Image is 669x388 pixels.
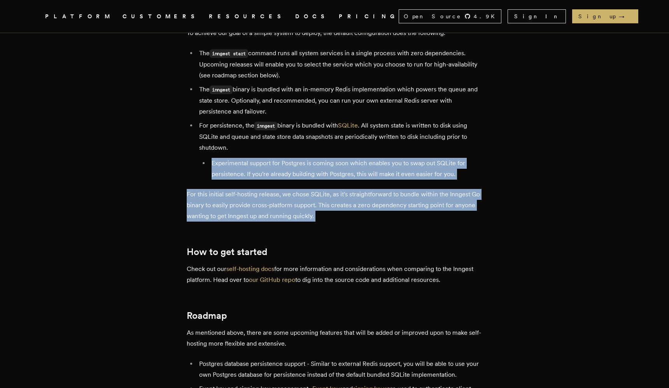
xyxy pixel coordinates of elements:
[187,264,482,285] p: Check out our for more information and considerations when comparing to the Inngest platform. Hea...
[187,28,482,38] p: To achieve our goal of a simple system to deploy, the default configuration does the following:
[508,9,566,23] a: Sign In
[226,265,274,273] a: self-hosting docs
[572,9,638,23] a: Sign up
[197,358,482,380] li: Postgres database persistence support - Similar to external Redis support, you will be able to us...
[619,12,632,20] span: →
[45,12,113,21] button: PLATFORM
[187,310,482,321] h2: Roadmap
[339,12,399,21] a: PRICING
[187,189,482,222] p: For this initial self-hosting release, we chose SQLite, as it's straightforward to bundle within ...
[197,84,482,117] li: The binary is bundled with an in-memory Redis implementation which powers the queue and state sto...
[474,12,499,20] span: 4.9 K
[209,158,482,180] li: Experimental support for Postgres is coming soon which enables you to swap out SQLite for persist...
[210,86,233,94] code: inngest
[254,122,277,130] code: inngest
[338,122,358,129] a: SQLite
[249,276,295,283] a: our GitHub repo
[187,246,482,257] h2: How to get started
[197,48,482,81] li: The command runs all system services in a single process with zero dependencies. Upcoming release...
[210,49,248,58] code: inngest start
[197,120,482,180] li: For persistence, the binary is bundled with . All system state is written to disk using SQLite an...
[209,12,286,21] button: RESOURCES
[123,12,200,21] a: CUSTOMERS
[187,327,482,349] p: As mentioned above, there are some upcoming features that will be added or improved upon to make ...
[295,12,329,21] a: DOCS
[404,12,461,20] span: Open Source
